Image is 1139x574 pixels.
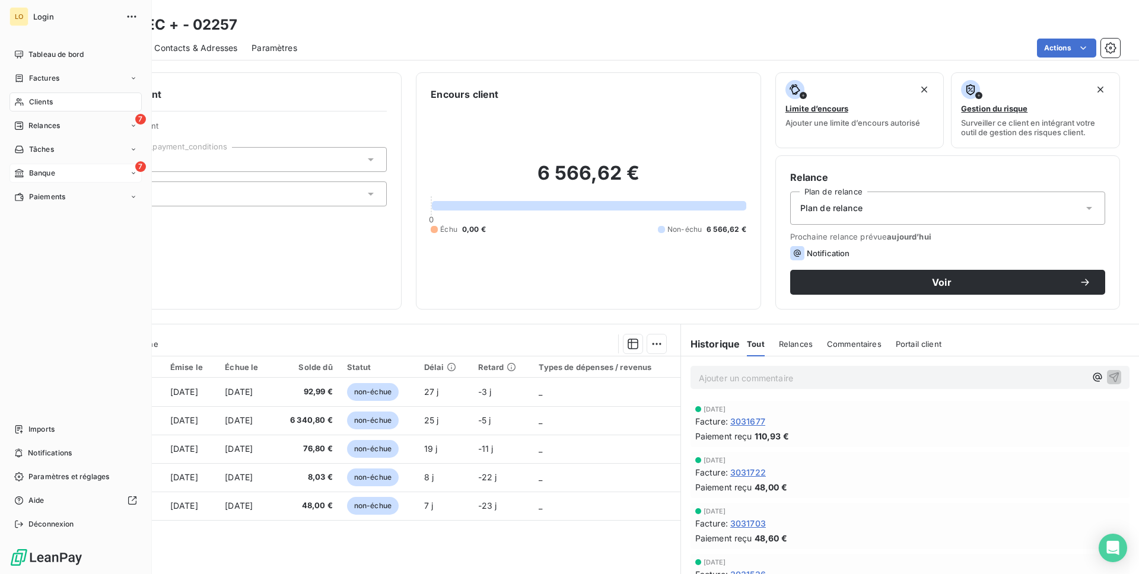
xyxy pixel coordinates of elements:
[1037,39,1096,58] button: Actions
[807,248,850,258] span: Notification
[225,444,253,454] span: [DATE]
[539,472,542,482] span: _
[695,466,728,479] span: Facture :
[281,386,333,398] span: 92,99 €
[790,170,1105,184] h6: Relance
[281,500,333,512] span: 48,00 €
[347,412,399,429] span: non-échue
[281,362,333,372] div: Solde dû
[29,73,59,84] span: Factures
[704,559,726,566] span: [DATE]
[29,192,65,202] span: Paiements
[790,232,1105,241] span: Prochaine relance prévue
[478,362,525,372] div: Retard
[704,508,726,515] span: [DATE]
[747,339,765,349] span: Tout
[707,224,746,235] span: 6 566,62 €
[135,114,146,125] span: 7
[827,339,882,349] span: Commentaires
[539,362,673,372] div: Types de dépenses / revenus
[800,202,863,214] span: Plan de relance
[281,443,333,455] span: 76,80 €
[539,387,542,397] span: _
[170,444,198,454] span: [DATE]
[804,278,1079,287] span: Voir
[135,161,146,172] span: 7
[72,87,387,101] h6: Informations client
[29,97,53,107] span: Clients
[730,415,765,428] span: 3031677
[347,362,410,372] div: Statut
[785,104,848,113] span: Limite d’encours
[347,497,399,515] span: non-échue
[281,414,333,426] span: 6 340,80 €
[225,415,253,425] span: [DATE]
[539,500,542,511] span: _
[681,337,740,351] h6: Historique
[695,415,728,428] span: Facture :
[695,430,752,442] span: Paiement reçu
[755,481,787,493] span: 48,00 €
[96,121,387,138] span: Propriétés Client
[170,362,211,372] div: Émise le
[29,144,54,155] span: Tâches
[33,12,119,21] span: Login
[347,468,399,486] span: non-échue
[887,232,931,241] span: aujourd’hui
[667,224,702,235] span: Non-échu
[730,466,766,479] span: 3031722
[28,448,72,458] span: Notifications
[478,387,492,397] span: -3 j
[28,49,84,60] span: Tableau de bord
[424,472,434,482] span: 8 j
[785,118,920,127] span: Ajouter une limite d’encours autorisé
[704,457,726,464] span: [DATE]
[775,72,944,148] button: Limite d’encoursAjouter une limite d’encours autorisé
[896,339,941,349] span: Portail client
[779,339,813,349] span: Relances
[755,532,787,544] span: 48,60 €
[704,406,726,413] span: [DATE]
[28,519,74,530] span: Déconnexion
[9,548,83,567] img: Logo LeanPay
[961,104,1027,113] span: Gestion du risque
[225,500,253,511] span: [DATE]
[790,270,1105,295] button: Voir
[28,495,44,506] span: Aide
[170,387,198,397] span: [DATE]
[154,42,237,54] span: Contacts & Adresses
[478,500,497,511] span: -23 j
[478,472,497,482] span: -22 j
[28,471,109,482] span: Paramètres et réglages
[695,517,728,530] span: Facture :
[695,481,752,493] span: Paiement reçu
[539,415,542,425] span: _
[478,415,491,425] span: -5 j
[9,7,28,26] div: LO
[755,430,789,442] span: 110,93 €
[170,415,198,425] span: [DATE]
[951,72,1120,148] button: Gestion du risqueSurveiller ce client en intégrant votre outil de gestion des risques client.
[1099,534,1127,562] div: Open Intercom Messenger
[429,215,434,224] span: 0
[424,362,464,372] div: Délai
[28,424,55,435] span: Imports
[28,120,60,131] span: Relances
[170,500,198,511] span: [DATE]
[170,472,198,482] span: [DATE]
[225,472,253,482] span: [DATE]
[424,500,433,511] span: 7 j
[347,440,399,458] span: non-échue
[440,224,457,235] span: Échu
[104,14,238,36] h3: AB ELEC + - 02257
[252,42,297,54] span: Paramètres
[225,362,266,372] div: Échue le
[539,444,542,454] span: _
[225,387,253,397] span: [DATE]
[424,415,439,425] span: 25 j
[478,444,494,454] span: -11 j
[424,444,438,454] span: 19 j
[347,383,399,401] span: non-échue
[29,168,55,178] span: Banque
[961,118,1110,137] span: Surveiller ce client en intégrant votre outil de gestion des risques client.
